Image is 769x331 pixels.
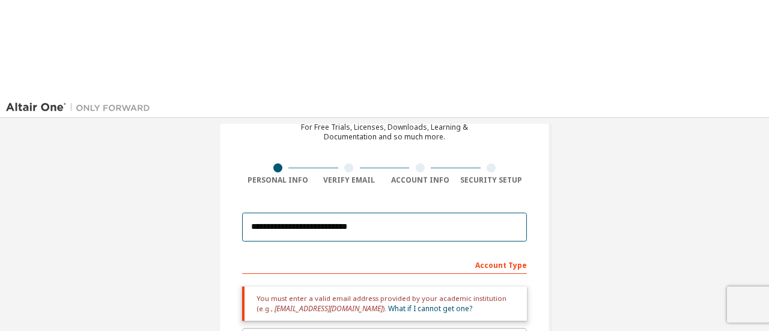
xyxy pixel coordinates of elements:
a: What if I cannot get one? [388,303,472,314]
div: Verify Email [314,175,385,185]
div: Account Info [384,175,456,185]
div: Account Type [242,255,527,274]
div: You must enter a valid email address provided by your academic institution (e.g., ). [242,287,527,321]
div: Security Setup [456,175,527,185]
div: Personal Info [242,175,314,185]
span: [EMAIL_ADDRESS][DOMAIN_NAME] [275,303,383,314]
div: For Free Trials, Licenses, Downloads, Learning & Documentation and so much more. [301,123,468,142]
img: Altair One [6,102,156,114]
